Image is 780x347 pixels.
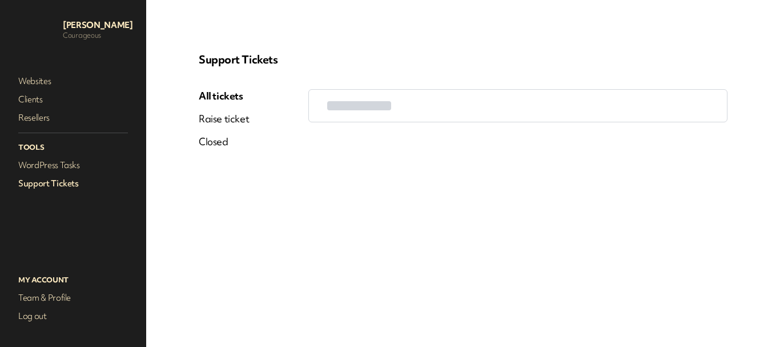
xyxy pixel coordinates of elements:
a: Clients [16,91,130,107]
a: Support Tickets [16,176,130,192]
a: Raise ticket [199,112,249,126]
a: Closed [199,135,249,149]
a: WordPress Tasks [16,157,130,173]
a: Websites [16,73,130,89]
p: My Account [16,273,130,288]
iframe: chat widget [732,301,769,336]
a: Resellers [16,110,130,126]
p: Support Tickets [199,53,727,66]
p: [PERSON_NAME] [63,19,132,31]
p: Courageous [63,31,132,40]
a: Team & Profile [16,290,130,306]
a: Log out [16,308,130,324]
a: All tickets [199,89,249,103]
p: Tools [16,140,130,155]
